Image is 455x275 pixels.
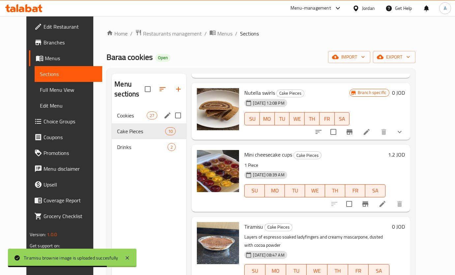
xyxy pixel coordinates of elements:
[307,114,317,124] span: TH
[29,35,102,50] a: Branches
[29,177,102,192] a: Upsell
[267,186,282,195] span: MO
[325,184,345,197] button: TH
[44,196,97,204] span: Coverage Report
[112,139,186,155] div: Drinks2
[345,184,365,197] button: FR
[147,113,157,119] span: 27
[40,102,97,110] span: Edit Menu
[277,89,304,97] span: Cake Pieces
[117,127,165,135] span: Cake Pieces
[114,79,145,99] h2: Menu sections
[444,5,446,12] span: A
[328,186,343,195] span: TH
[29,129,102,145] a: Coupons
[44,23,97,31] span: Edit Restaurant
[35,66,102,82] a: Sections
[29,208,102,224] a: Grocery Checklist
[197,222,239,264] img: Tiramisu
[44,149,97,157] span: Promotions
[24,254,118,262] div: Tiramisu brownie image is uploaded succesfully
[155,54,170,62] div: Open
[265,184,285,197] button: MO
[44,212,97,220] span: Grocery Checklist
[44,117,97,125] span: Choice Groups
[44,165,97,173] span: Menu disclaimer
[376,124,392,140] button: delete
[44,181,97,188] span: Upsell
[112,108,186,123] div: Cookies27edit
[292,114,302,124] span: WE
[388,150,405,159] h6: 1.2 JOD
[264,223,292,231] div: Cake Pieces
[204,30,207,37] li: /
[197,150,239,192] img: Mini cheesecake cups
[368,186,383,195] span: SA
[362,5,375,12] div: Jordan
[250,100,287,106] span: [DATE] 12:08 PM
[244,88,275,98] span: Nutella swirls
[247,114,257,124] span: SU
[333,53,365,61] span: import
[130,30,133,37] li: /
[277,114,287,124] span: TU
[290,4,331,12] div: Menu-management
[112,123,186,139] div: Cake Pieces10
[311,124,326,140] button: sort-choices
[29,113,102,129] a: Choice Groups
[305,184,325,197] button: WE
[35,82,102,98] a: Full Menu View
[240,30,259,37] span: Sections
[167,143,176,151] div: items
[29,19,102,35] a: Edit Restaurant
[250,172,287,178] span: [DATE] 08:39 AM
[392,88,405,97] h6: 0 JOD
[45,54,97,62] span: Menus
[35,98,102,113] a: Edit Menu
[379,200,386,208] a: Edit menu item
[308,186,322,195] span: WE
[378,53,410,61] span: export
[143,30,202,37] span: Restaurants management
[288,186,302,195] span: TU
[392,222,405,231] h6: 0 JOD
[319,112,334,125] button: FR
[392,124,408,140] button: show more
[244,222,263,232] span: Tiramisu
[337,114,347,124] span: SA
[335,112,349,125] button: SA
[392,196,408,212] button: delete
[163,111,172,120] button: edit
[250,252,287,258] span: [DATE] 08:47 AM
[106,50,153,64] span: Baraa cookies
[112,105,186,158] nav: Menu sections
[30,241,60,250] span: Get support on:
[396,128,404,136] svg: Show Choices
[29,50,102,66] a: Menus
[293,151,321,159] div: Cake Pieces
[322,114,332,124] span: FR
[326,125,340,139] span: Select to update
[40,86,97,94] span: Full Menu View
[244,161,385,169] p: 1 Piece
[244,184,265,197] button: SU
[40,70,97,78] span: Sections
[166,128,175,135] span: 10
[47,230,57,239] span: 1.0.0
[165,127,176,135] div: items
[209,29,232,38] a: Menus
[244,233,389,249] p: Layers of espresso soaked ladyfingers and creamy mascarpone, dusted with cocoa powder
[44,38,97,46] span: Branches
[168,144,175,150] span: 2
[328,51,370,63] button: import
[342,197,356,211] span: Select to update
[355,89,389,96] span: Branch specific
[135,29,202,38] a: Restaurants management
[155,55,170,61] span: Open
[247,186,262,195] span: SU
[305,112,319,125] button: TH
[217,30,232,37] span: Menus
[170,81,186,97] button: Add section
[29,161,102,177] a: Menu disclaimer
